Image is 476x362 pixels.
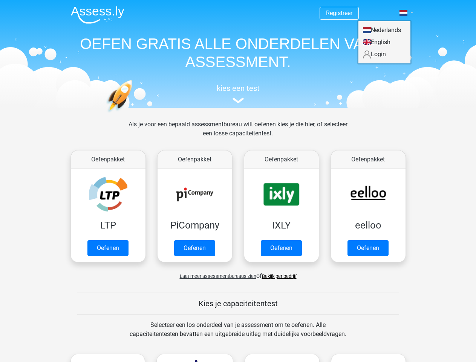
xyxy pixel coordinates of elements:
a: Bekijk per bedrijf [262,273,297,279]
img: oefenen [106,80,162,148]
a: Registreer [326,9,352,17]
a: kies een test [65,84,412,104]
h5: Kies je capaciteitentest [77,299,399,308]
a: Oefenen [347,240,389,256]
div: Als je voor een bepaald assessmentbureau wilt oefenen kies je die hier, of selecteer een losse ca... [122,120,354,147]
a: Oefenen [87,240,129,256]
div: of [65,265,412,281]
a: Login [358,48,410,60]
a: Oefenen [174,240,215,256]
a: Oefenen [261,240,302,256]
img: assessment [233,98,244,103]
a: Nederlands [358,24,410,36]
h5: kies een test [65,84,412,93]
a: English [358,36,410,48]
span: Laat meer assessmentbureaus zien [180,273,256,279]
div: Selecteer een los onderdeel van je assessment om te oefenen. Alle capaciteitentesten bevatten een... [122,321,354,348]
h1: OEFEN GRATIS ALLE ONDERDELEN VAN JE ASSESSMENT. [65,35,412,71]
img: Assessly [71,6,124,24]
